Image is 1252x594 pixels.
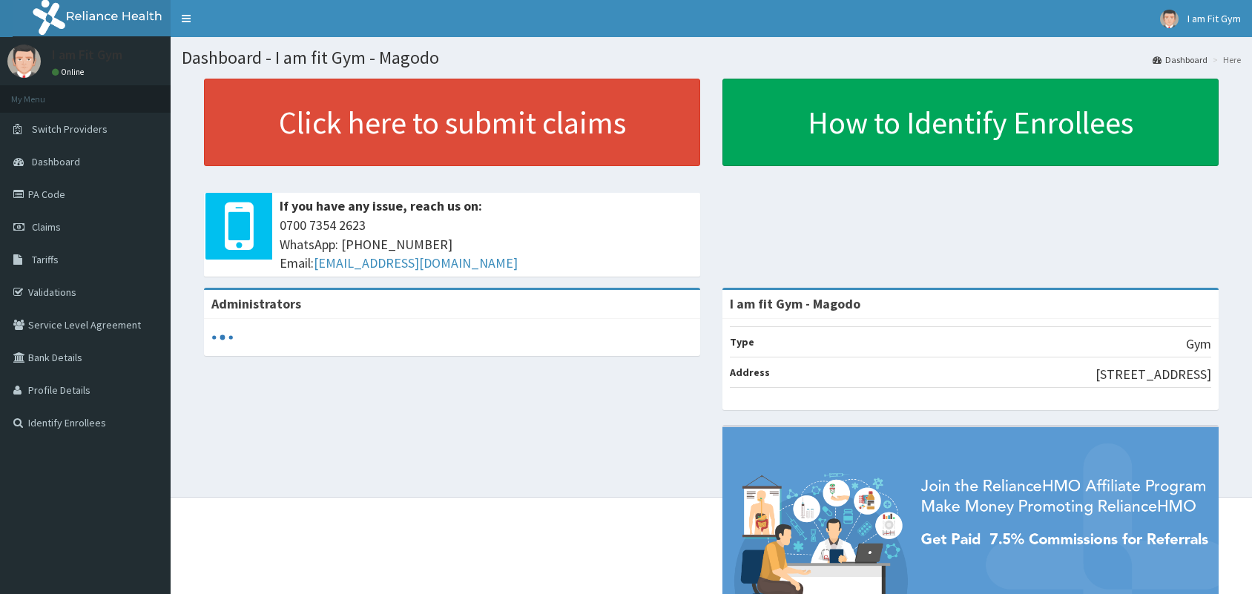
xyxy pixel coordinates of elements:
[280,197,482,214] b: If you have any issue, reach us on:
[211,326,234,349] svg: audio-loading
[182,48,1241,67] h1: Dashboard - I am fit Gym - Magodo
[1095,365,1211,384] p: [STREET_ADDRESS]
[730,295,860,312] strong: I am fit Gym - Magodo
[730,366,770,379] b: Address
[722,79,1219,166] a: How to Identify Enrollees
[1153,53,1207,66] a: Dashboard
[1187,12,1241,25] span: I am Fit Gym
[1186,334,1211,354] p: Gym
[32,122,108,136] span: Switch Providers
[7,44,41,78] img: User Image
[52,48,122,62] p: I am Fit Gym
[1209,53,1241,66] li: Here
[32,155,80,168] span: Dashboard
[314,254,518,271] a: [EMAIL_ADDRESS][DOMAIN_NAME]
[211,295,301,312] b: Administrators
[730,335,754,349] b: Type
[280,216,693,273] span: 0700 7354 2623 WhatsApp: [PHONE_NUMBER] Email:
[52,67,88,77] a: Online
[204,79,700,166] a: Click here to submit claims
[32,220,61,234] span: Claims
[1160,10,1179,28] img: User Image
[32,253,59,266] span: Tariffs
